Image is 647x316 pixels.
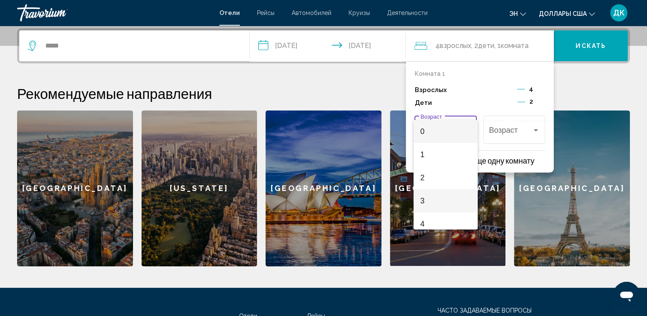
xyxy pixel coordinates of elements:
span: 2 [420,166,471,189]
mat-option: 0 лет [414,120,478,143]
span: 3 [420,189,471,212]
span: 1 [420,143,471,166]
iframe: Кнопка запуска окна обмена сообщениями [613,282,640,309]
mat-option: 1 год [414,143,478,166]
mat-option: 3 года [414,189,478,212]
span: 0 [420,120,471,143]
mat-option: 2 года [414,166,478,189]
mat-option: 4 года [414,212,478,236]
span: 4 [420,212,471,236]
